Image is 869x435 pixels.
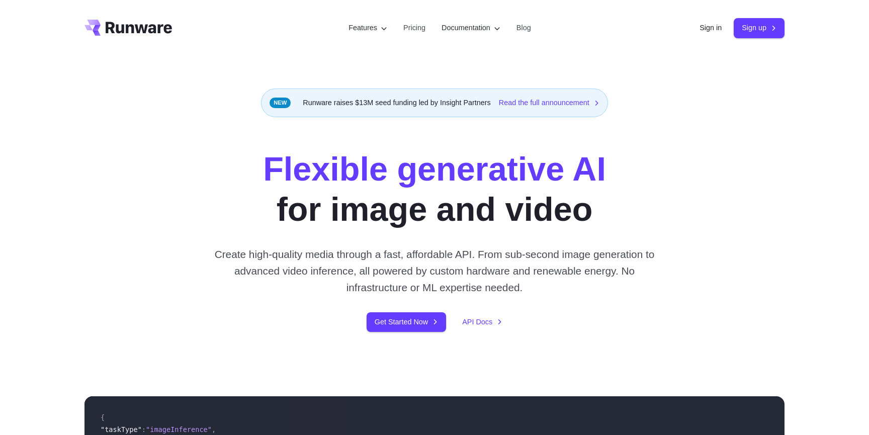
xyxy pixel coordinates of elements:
a: Blog [516,22,531,34]
span: , [212,425,216,433]
label: Documentation [442,22,500,34]
label: Features [349,22,387,34]
span: { [101,413,105,421]
span: "imageInference" [146,425,212,433]
span: "taskType" [101,425,142,433]
div: Runware raises $13M seed funding led by Insight Partners [261,89,608,117]
a: Get Started Now [367,312,446,332]
a: Sign up [734,18,785,38]
a: Go to / [84,20,172,36]
strong: Flexible generative AI [263,150,606,188]
p: Create high-quality media through a fast, affordable API. From sub-second image generation to adv... [211,246,659,296]
h1: for image and video [263,149,606,230]
a: Sign in [700,22,722,34]
span: : [142,425,146,433]
a: API Docs [462,316,502,328]
a: Pricing [403,22,425,34]
a: Read the full announcement [499,97,599,109]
